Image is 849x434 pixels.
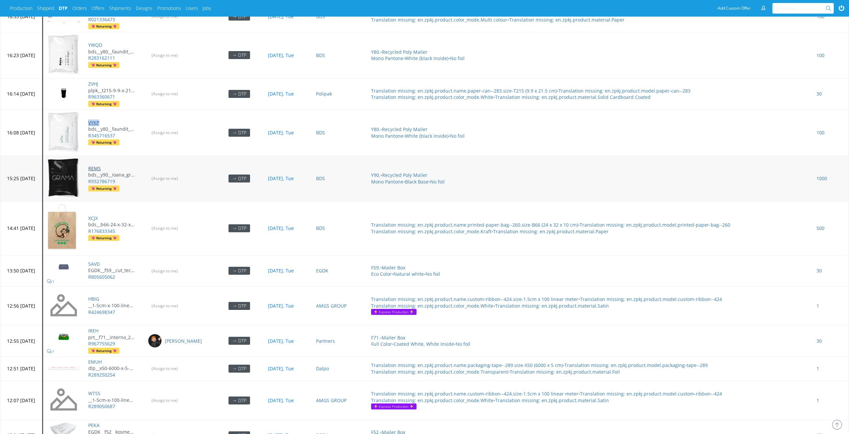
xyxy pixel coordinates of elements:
[88,119,99,126] a: VYKP
[268,129,294,136] a: [DATE], Tue
[229,175,250,182] div: → DTP
[88,365,135,372] p: dlp__x50-6000-x-5-cm__ld_creations__EMUH
[88,55,115,61] a: R283162111
[7,175,35,182] p: 15:25 [DATE]
[367,356,813,381] td: • •
[90,101,118,107] span: Returning
[229,365,250,373] div: → DTP
[450,133,465,139] a: No foil
[148,364,182,373] input: (Assign to me)
[495,303,609,309] a: Translation missing: en.zpkj.product.material.Satin
[229,13,250,20] a: → DTP
[371,271,392,277] a: Eco Color
[88,87,135,94] p: plpk__t215-9-9-x-21-5-cm__happymove_sarl__ZVHJ
[47,327,80,346] img: version_two_editor_design
[229,337,250,345] div: → DTP
[88,365,140,372] a: dlp__x50-6000-x-5-cm__ld_creations__EMUH
[37,5,54,12] a: Shipped
[88,372,115,378] a: R289250254
[405,55,448,61] a: White (black inside)
[88,215,98,221] a: XCJX
[367,255,813,286] td: • • •
[88,334,135,341] p: prt__f71__interno_27_arredamenti__IREH
[564,362,708,368] a: Translation missing: en.zpkj.product.model.packaging-tape--289
[367,32,813,78] td: • • •
[776,3,827,14] input: Search for...
[88,327,98,334] a: IREH
[367,201,813,255] td: • •
[316,267,328,274] a: EGDK
[714,3,754,14] a: Add Custom Offer
[229,303,250,309] a: → DTP
[7,365,35,372] p: 12:51 [DATE]
[816,13,824,20] a: 100
[7,303,35,309] p: 12:56 [DATE]
[371,94,493,100] a: Translation missing: en.zpkj.product.color_mode.White
[47,278,54,284] a: 1
[88,235,119,241] a: Returning
[394,341,454,347] a: Coated White, White Inside
[495,397,609,403] a: Translation missing: en.zpkj.product.material.Satin
[316,303,347,309] a: AMGS GROUP
[510,369,620,375] a: Translation missing: en.zpkj.product.material.Foil
[558,88,690,94] a: Translation missing: en.zpkj.product.model.paper-can--283
[88,340,115,347] a: R967755629
[10,5,33,12] a: Production
[367,156,813,201] td: • • •
[268,13,294,20] a: [DATE], Tue
[90,23,118,29] span: Returning
[268,175,294,181] a: [DATE], Tue
[59,5,68,12] a: DTP
[373,403,415,409] span: Express Production
[109,5,131,12] a: Shipments
[367,325,813,356] td: • • •
[7,52,35,59] p: 16:23 [DATE]
[88,48,140,55] a: bds__y80__faundit_aps__YWQD
[382,172,427,178] a: Recycled Poly Mailer
[367,78,813,109] td: • •
[268,397,294,403] a: [DATE], Tue
[52,349,54,354] span: 1
[371,49,380,55] a: Y80.
[371,133,403,139] a: Mono Pantone
[148,89,182,99] input: (Assign to me)
[268,267,294,274] a: [DATE], Tue
[816,175,827,181] a: 1000
[88,62,119,68] a: Returning
[88,172,140,178] a: bds__y90__ioana_grama_92_media_srl__REMS
[373,309,415,315] span: Express Production
[88,390,100,397] a: WTSS
[7,397,35,404] p: 12:07 [DATE]
[229,90,250,98] div: → DTP
[456,341,470,347] a: No foil
[90,235,118,241] span: Returning
[136,5,153,12] a: Designs
[229,52,250,58] a: → DTP
[88,172,135,178] p: bds__y90__ioana_grama_92_media_srl__REMS
[493,228,609,235] a: Translation missing: en.zpkj.product.material.Paper
[88,132,115,139] a: R345716537
[382,126,427,132] a: Recycled Poly Mailer
[47,34,80,75] img: version_two_editor_design
[268,338,294,344] a: [DATE], Tue
[229,225,250,231] a: → DTP
[316,365,329,372] a: Dalpo
[316,13,325,20] a: BDS
[405,179,428,185] a: Black Base
[88,16,115,23] a: R021336473
[371,369,508,375] a: Translation missing: en.zpkj.product.color_mode.Transparent
[165,338,202,344] a: [PERSON_NAME]
[580,222,730,228] a: Translation missing: en.zpkj.product.model.printed-paper-bag--260
[430,179,445,185] a: No foil
[371,296,578,302] a: Translation missing: en.zpkj.product.name.custom-ribbon--424.size-1.5cm x 100 linear meter
[7,91,35,97] p: 16:14 [DATE]
[88,101,119,107] a: Returning
[88,261,100,267] a: SAVD
[88,397,135,403] p: __1-5cm-x-100-linear-meter____WTSS
[229,129,250,136] a: → DTP
[88,165,101,172] a: REMS
[47,365,80,370] img: version_two_editor_design.png
[509,17,624,23] a: Translation missing: en.zpkj.product.material.Paper
[268,365,294,372] a: [DATE], Tue
[88,42,102,48] a: YWQD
